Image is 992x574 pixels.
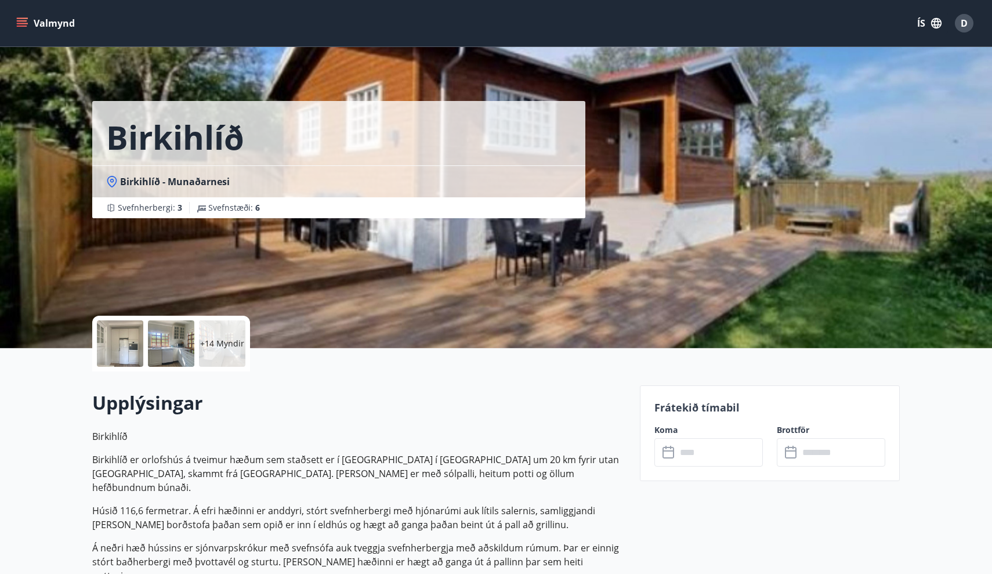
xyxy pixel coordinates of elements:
label: Koma [654,424,763,436]
p: Húsið 116,6 fermetrar. Á efri hæðinni er anddyri, stórt svefnherbergi með hjónarúmi auk lítils sa... [92,504,626,532]
span: 3 [178,202,182,213]
span: Svefnherbergi : [118,202,182,214]
p: Birkihlíð er orlofshús á tveimur hæðum sem staðsett er í [GEOGRAPHIC_DATA] í [GEOGRAPHIC_DATA] um... [92,453,626,494]
span: D [961,17,968,30]
p: +14 Myndir [200,338,244,349]
h2: Upplýsingar [92,390,626,416]
label: Brottför [777,424,885,436]
h1: Birkihlíð [106,115,244,159]
span: Birkihlíð - Munaðarnesi [120,175,230,188]
button: ÍS [911,13,948,34]
p: Frátekið tímabil [654,400,885,415]
span: 6 [255,202,260,213]
span: Svefnstæði : [208,202,260,214]
button: D [950,9,978,37]
button: menu [14,13,79,34]
p: Birkihlíð [92,429,626,443]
